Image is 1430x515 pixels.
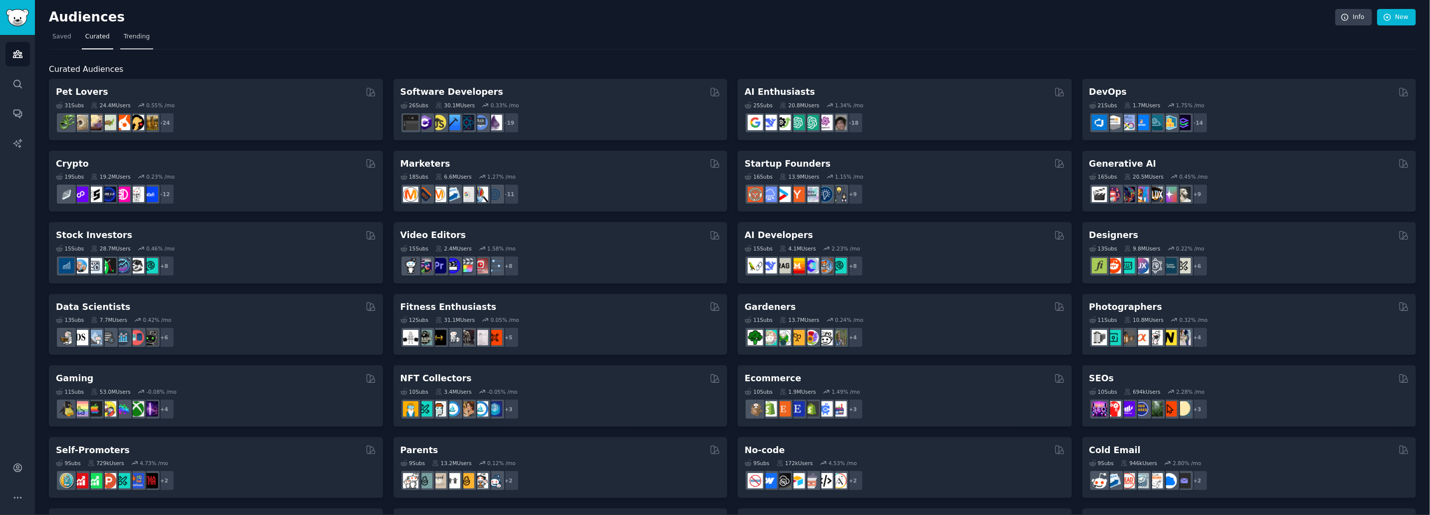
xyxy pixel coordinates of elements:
[403,258,418,273] img: gopro
[487,330,502,345] img: personaltraining
[1180,316,1208,323] div: 0.32 % /mo
[780,245,816,252] div: 4.1M Users
[817,330,833,345] img: UrbanGardening
[762,115,777,130] img: DeepSeek
[1120,115,1135,130] img: Docker_DevOps
[780,102,819,109] div: 20.8M Users
[487,460,516,467] div: 0.12 % /mo
[1176,388,1205,395] div: 2.28 % /mo
[115,258,130,273] img: StocksAndTrading
[1134,330,1149,345] img: SonyAlpha
[401,86,503,98] h2: Software Developers
[498,399,519,420] div: + 3
[154,184,175,205] div: + 12
[487,115,502,130] img: elixir
[417,115,432,130] img: csharp
[445,473,460,489] img: toddlers
[52,32,71,41] span: Saved
[417,473,432,489] img: SingleParents
[88,460,124,467] div: 729k Users
[1089,444,1141,457] h2: Cold Email
[1180,173,1208,180] div: 0.45 % /mo
[459,187,474,202] img: googleads
[1187,256,1208,276] div: + 6
[73,330,88,345] img: datascience
[1134,115,1149,130] img: DevOpsLinks
[817,258,833,273] img: llmops
[129,115,144,130] img: PetAdvice
[435,102,475,109] div: 30.1M Users
[417,258,432,273] img: editors
[1187,327,1208,348] div: + 4
[403,401,418,417] img: NFTExchange
[59,258,74,273] img: dividends
[431,473,446,489] img: beyondthebump
[401,229,466,242] h2: Video Editors
[143,330,158,345] img: data
[1176,115,1191,130] img: PlatformEngineers
[91,316,127,323] div: 7.7M Users
[1106,187,1121,202] img: dalle2
[1092,473,1107,489] img: sales
[403,187,418,202] img: content_marketing
[487,173,516,180] div: 1.27 % /mo
[745,86,815,98] h2: AI Enthusiasts
[491,102,519,109] div: 0.33 % /mo
[56,301,130,313] h2: Data Scientists
[417,401,432,417] img: NFTMarketplace
[473,258,488,273] img: Youtubevideo
[431,330,446,345] img: workout
[101,258,116,273] img: Trading
[445,258,460,273] img: VideoEditors
[780,173,819,180] div: 13.9M Users
[473,401,488,417] img: OpenseaMarket
[1134,187,1149,202] img: sdforall
[401,388,428,395] div: 10 Sub s
[146,102,175,109] div: 0.55 % /mo
[401,102,428,109] div: 26 Sub s
[59,187,74,202] img: ethfinance
[817,401,833,417] img: ecommercemarketing
[87,115,102,130] img: leopardgeckos
[101,473,116,489] img: ProductHunters
[842,470,863,491] div: + 2
[401,316,428,323] div: 12 Sub s
[154,399,175,420] div: + 4
[435,173,472,180] div: 6.6M Users
[1089,388,1117,395] div: 10 Sub s
[56,173,84,180] div: 19 Sub s
[780,388,816,395] div: 1.9M Users
[146,388,177,395] div: -0.08 % /mo
[1120,330,1135,345] img: AnalogCommunity
[431,401,446,417] img: NFTmarket
[817,187,833,202] img: Entrepreneurship
[129,401,144,417] img: XboxGamers
[115,473,130,489] img: alphaandbetausers
[745,460,770,467] div: 9 Sub s
[487,473,502,489] img: Parents
[831,187,847,202] img: growmybusiness
[143,187,158,202] img: defi_
[842,112,863,133] div: + 18
[115,115,130,130] img: cockatiel
[831,473,847,489] img: Adalo
[56,229,132,242] h2: Stock Investors
[154,256,175,276] div: + 8
[85,32,110,41] span: Curated
[745,158,830,170] h2: Startup Founders
[146,173,175,180] div: 0.23 % /mo
[435,245,472,252] div: 2.4M Users
[1124,173,1164,180] div: 20.5M Users
[762,401,777,417] img: shopify
[777,460,813,467] div: 172k Users
[1092,187,1107,202] img: aivideo
[417,187,432,202] img: bigseo
[56,245,84,252] div: 15 Sub s
[1134,473,1149,489] img: coldemail
[6,9,29,26] img: GummySearch logo
[56,86,108,98] h2: Pet Lovers
[1089,372,1114,385] h2: SEOs
[804,115,819,130] img: chatgpt_prompts_
[56,444,130,457] h2: Self-Promoters
[73,187,88,202] img: 0xPolygon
